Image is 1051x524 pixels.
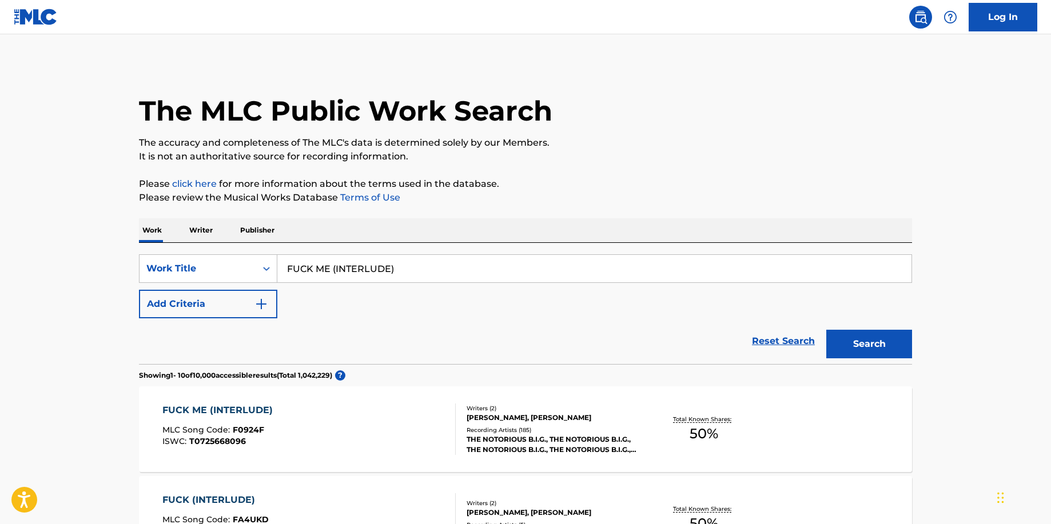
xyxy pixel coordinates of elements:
[162,436,189,446] span: ISWC :
[14,9,58,25] img: MLC Logo
[943,10,957,24] img: help
[746,329,821,354] a: Reset Search
[146,262,249,275] div: Work Title
[139,386,912,472] a: FUCK ME (INTERLUDE)MLC Song Code:F0924FISWC:T0725668096Writers (2)[PERSON_NAME], [PERSON_NAME]Rec...
[162,425,233,435] span: MLC Song Code :
[690,423,718,444] span: 50 %
[909,6,932,29] a: Public Search
[189,436,246,446] span: T0725668096
[139,290,277,318] button: Add Criteria
[997,481,1004,515] div: Drag
[233,425,264,435] span: F0924F
[914,10,927,24] img: search
[826,330,912,358] button: Search
[254,297,268,311] img: 9d2ae6d4665cec9f34b9.svg
[994,469,1051,524] iframe: Chat Widget
[939,6,962,29] div: Help
[172,178,217,189] a: click here
[467,507,639,518] div: [PERSON_NAME], [PERSON_NAME]
[467,426,639,434] div: Recording Artists ( 185 )
[467,434,639,455] div: THE NOTORIOUS B.I.G., THE NOTORIOUS B.I.G., THE NOTORIOUS B.I.G., THE NOTORIOUS B.I.G., [PERSON_N...
[139,218,165,242] p: Work
[237,218,278,242] p: Publisher
[673,505,734,513] p: Total Known Shares:
[969,3,1037,31] a: Log In
[139,191,912,205] p: Please review the Musical Works Database
[139,136,912,150] p: The accuracy and completeness of The MLC's data is determined solely by our Members.
[338,192,400,203] a: Terms of Use
[139,370,332,381] p: Showing 1 - 10 of 10,000 accessible results (Total 1,042,229 )
[467,404,639,413] div: Writers ( 2 )
[139,177,912,191] p: Please for more information about the terms used in the database.
[139,150,912,163] p: It is not an authoritative source for recording information.
[162,493,269,507] div: FUCK (INTERLUDE)
[467,413,639,423] div: [PERSON_NAME], [PERSON_NAME]
[162,403,278,417] div: FUCK ME (INTERLUDE)
[139,94,552,128] h1: The MLC Public Work Search
[139,254,912,364] form: Search Form
[335,370,345,381] span: ?
[467,499,639,507] div: Writers ( 2 )
[186,218,216,242] p: Writer
[673,415,734,423] p: Total Known Shares:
